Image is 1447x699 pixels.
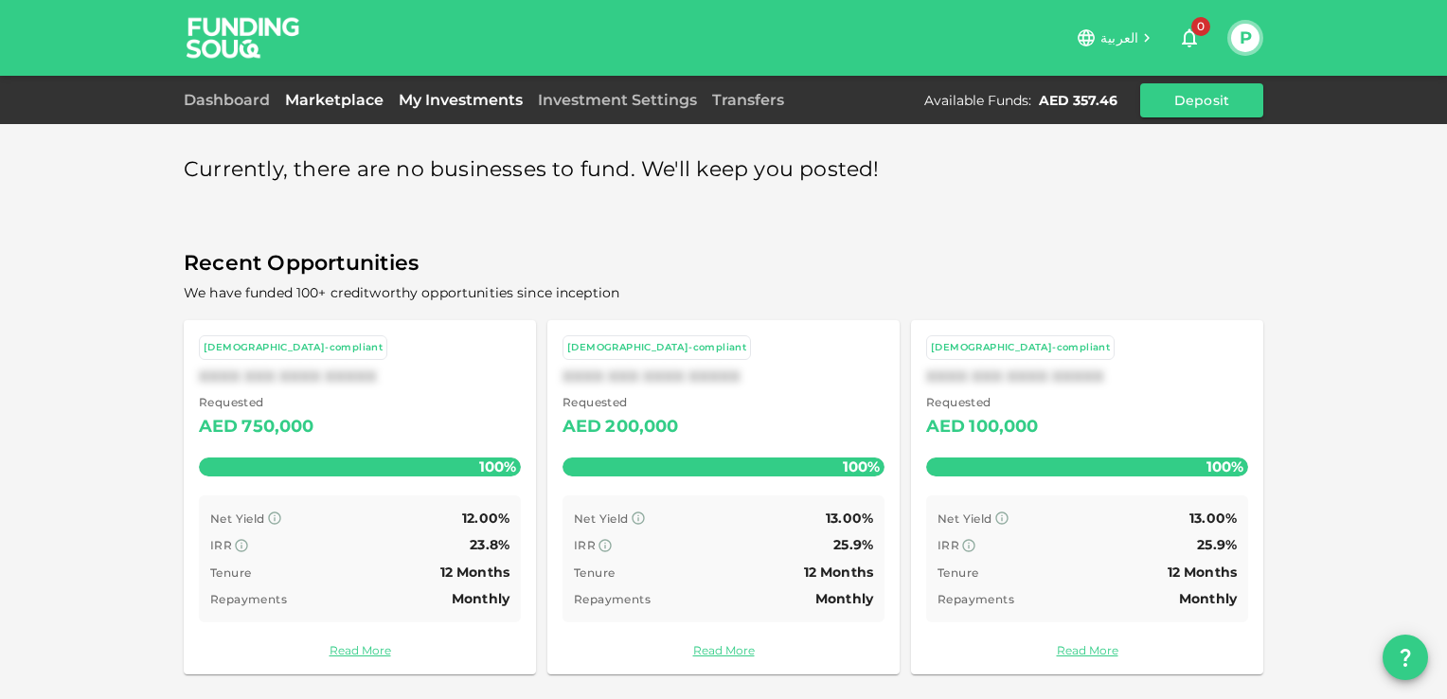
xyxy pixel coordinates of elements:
[210,565,251,580] span: Tenure
[605,412,678,442] div: 200,000
[1197,536,1237,553] span: 25.9%
[474,453,521,480] span: 100%
[199,367,521,385] div: XXXX XXX XXXX XXXXX
[1191,17,1210,36] span: 0
[574,565,615,580] span: Tenure
[462,510,509,527] span: 12.00%
[563,367,884,385] div: XXXX XXX XXXX XXXXX
[184,152,880,188] span: Currently, there are no businesses to fund. We'll keep you posted!
[938,538,959,552] span: IRR
[277,91,391,109] a: Marketplace
[815,590,873,607] span: Monthly
[574,511,629,526] span: Net Yield
[1231,24,1259,52] button: P
[838,453,884,480] span: 100%
[1179,590,1237,607] span: Monthly
[241,412,313,442] div: 750,000
[926,641,1248,659] a: Read More
[1170,19,1208,57] button: 0
[199,393,314,412] span: Requested
[1383,635,1428,680] button: question
[938,565,978,580] span: Tenure
[1202,453,1248,480] span: 100%
[1168,564,1237,581] span: 12 Months
[547,320,900,674] a: [DEMOGRAPHIC_DATA]-compliantXXXX XXX XXXX XXXXX Requested AED200,000100% Net Yield 13.00% IRR 25....
[210,511,265,526] span: Net Yield
[567,340,746,356] div: [DEMOGRAPHIC_DATA]-compliant
[911,320,1263,674] a: [DEMOGRAPHIC_DATA]-compliantXXXX XXX XXXX XXXXX Requested AED100,000100% Net Yield 13.00% IRR 25....
[530,91,705,109] a: Investment Settings
[563,641,884,659] a: Read More
[452,590,509,607] span: Monthly
[210,592,287,606] span: Repayments
[1140,83,1263,117] button: Deposit
[184,91,277,109] a: Dashboard
[184,320,536,674] a: [DEMOGRAPHIC_DATA]-compliantXXXX XXX XXXX XXXXX Requested AED750,000100% Net Yield 12.00% IRR 23....
[926,367,1248,385] div: XXXX XXX XXXX XXXXX
[440,564,509,581] span: 12 Months
[924,91,1031,110] div: Available Funds :
[574,538,596,552] span: IRR
[1189,510,1237,527] span: 13.00%
[391,91,530,109] a: My Investments
[1039,91,1117,110] div: AED 357.46
[563,412,601,442] div: AED
[926,393,1039,412] span: Requested
[938,511,992,526] span: Net Yield
[204,340,383,356] div: [DEMOGRAPHIC_DATA]-compliant
[184,284,619,301] span: We have funded 100+ creditworthy opportunities since inception
[199,412,238,442] div: AED
[931,340,1110,356] div: [DEMOGRAPHIC_DATA]-compliant
[210,538,232,552] span: IRR
[969,412,1038,442] div: 100,000
[926,412,965,442] div: AED
[804,564,873,581] span: 12 Months
[833,536,873,553] span: 25.9%
[826,510,873,527] span: 13.00%
[184,245,1263,282] span: Recent Opportunities
[938,592,1014,606] span: Repayments
[563,393,679,412] span: Requested
[574,592,651,606] span: Repayments
[470,536,509,553] span: 23.8%
[199,641,521,659] a: Read More
[705,91,792,109] a: Transfers
[1100,29,1138,46] span: العربية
